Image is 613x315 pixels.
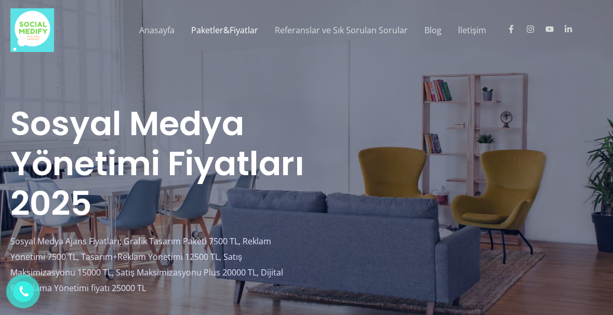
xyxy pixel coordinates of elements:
a: Paketler&Fiyatlar [183,14,266,47]
h1: Sosyal Medya Yönetimi Fiyatları 2025 [10,104,306,224]
p: Sosyal Medya Ajans Fiyatları; Grafik Tasarım Paketi 7500 TL, Reklam Yönetimi 7500 TL, Tasarım+Rek... [10,234,306,296]
img: phone.png [15,283,32,300]
a: linkedin-in [564,25,581,33]
a: İletişim [450,14,495,47]
a: Blog [416,14,450,47]
a: facebook-f [507,25,524,33]
a: Referanslar ve Sık Sorulan Sorular [266,14,416,47]
a: youtube [545,25,563,33]
a: Anasayfa [131,14,183,47]
a: instagram [526,25,543,33]
nav: Site Navigation [123,14,603,47]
